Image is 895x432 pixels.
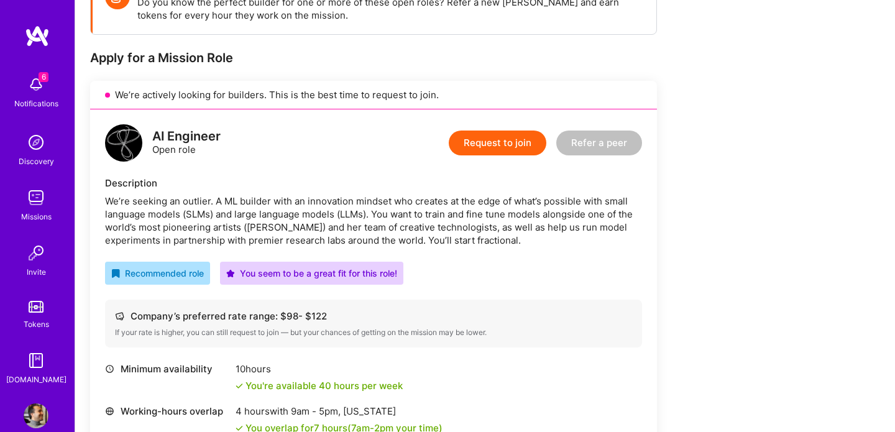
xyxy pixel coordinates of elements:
img: User Avatar [24,403,48,428]
img: bell [24,72,48,97]
div: If your rate is higher, you can still request to join — but your chances of getting on the missio... [115,328,632,338]
div: You're available 40 hours per week [236,379,403,392]
img: Invite [24,241,48,265]
i: icon RecommendedBadge [111,269,120,278]
i: icon PurpleStar [226,269,235,278]
img: tokens [29,301,44,313]
i: icon Check [236,425,243,432]
img: logo [105,124,142,162]
i: icon World [105,407,114,416]
div: Recommended role [111,267,204,280]
i: icon Cash [115,311,124,321]
div: 4 hours with [US_STATE] [236,405,443,418]
div: Description [105,177,642,190]
button: Request to join [449,131,546,155]
div: [DOMAIN_NAME] [6,373,67,386]
span: 9am - 5pm , [288,405,343,417]
i: icon Clock [105,364,114,374]
span: 6 [39,72,48,82]
button: Refer a peer [556,131,642,155]
div: Company’s preferred rate range: $ 98 - $ 122 [115,310,632,323]
i: icon Check [236,382,243,390]
div: We’re seeking an outlier. A ML builder with an innovation mindset who creates at the edge of what... [105,195,642,247]
img: discovery [24,130,48,155]
img: guide book [24,348,48,373]
img: logo [25,25,50,47]
div: 10 hours [236,362,403,375]
div: Apply for a Mission Role [90,50,657,66]
div: AI Engineer [152,130,221,143]
div: We’re actively looking for builders. This is the best time to request to join. [90,81,657,109]
img: teamwork [24,185,48,210]
div: Discovery [19,155,54,168]
div: Invite [27,265,46,278]
div: Minimum availability [105,362,229,375]
div: Missions [21,210,52,223]
div: Tokens [24,318,49,331]
div: Notifications [14,97,58,110]
div: Open role [152,130,221,156]
div: You seem to be a great fit for this role! [226,267,397,280]
a: User Avatar [21,403,52,428]
div: Working-hours overlap [105,405,229,418]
